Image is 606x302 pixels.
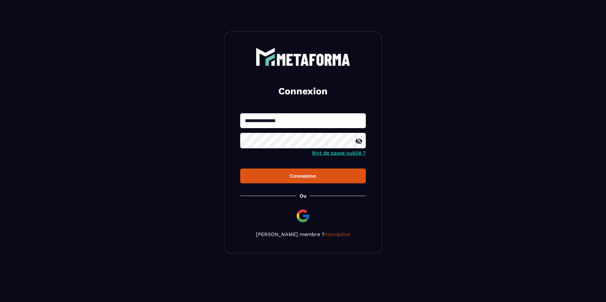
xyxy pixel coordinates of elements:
img: google [295,208,311,223]
a: Mot de passe oublié ? [312,150,366,156]
a: Inscription [324,231,350,237]
p: Ou [300,193,306,199]
img: logo [256,48,350,66]
h2: Connexion [248,85,358,98]
p: [PERSON_NAME] membre ? [240,231,366,237]
a: logo [240,48,366,66]
div: Connexion [245,173,361,179]
button: Connexion [240,169,366,183]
